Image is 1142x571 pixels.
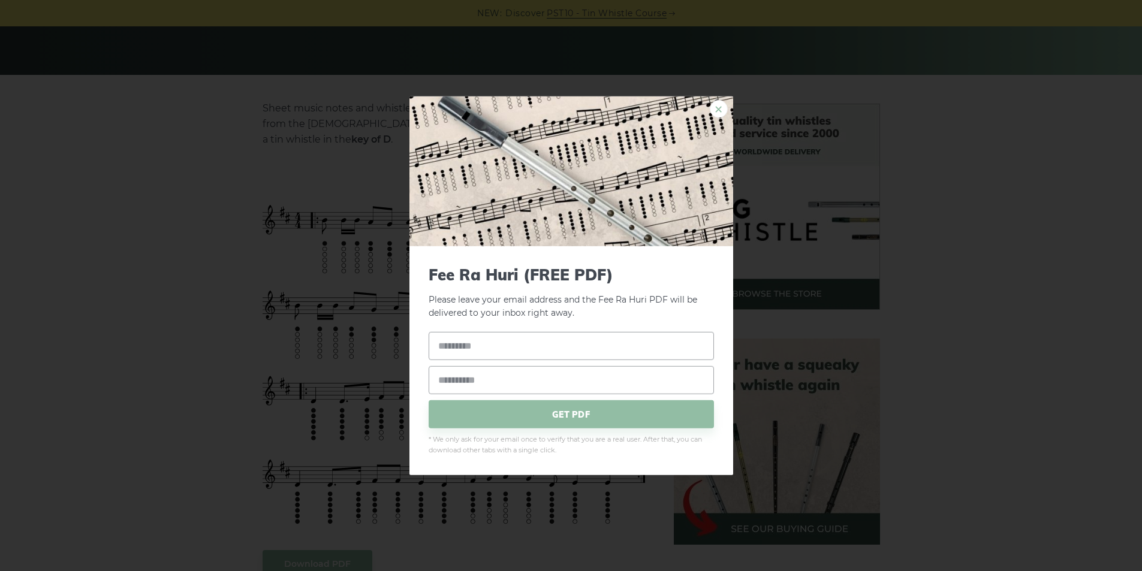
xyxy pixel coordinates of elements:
[409,96,733,246] img: Tin Whistle Tab Preview
[429,265,714,320] p: Please leave your email address and the Fee Ra Huri PDF will be delivered to your inbox right away.
[429,400,714,428] span: GET PDF
[429,434,714,456] span: * We only ask for your email once to verify that you are a real user. After that, you can downloa...
[429,265,714,283] span: Fee Ra Huri (FREE PDF)
[710,99,728,117] a: ×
